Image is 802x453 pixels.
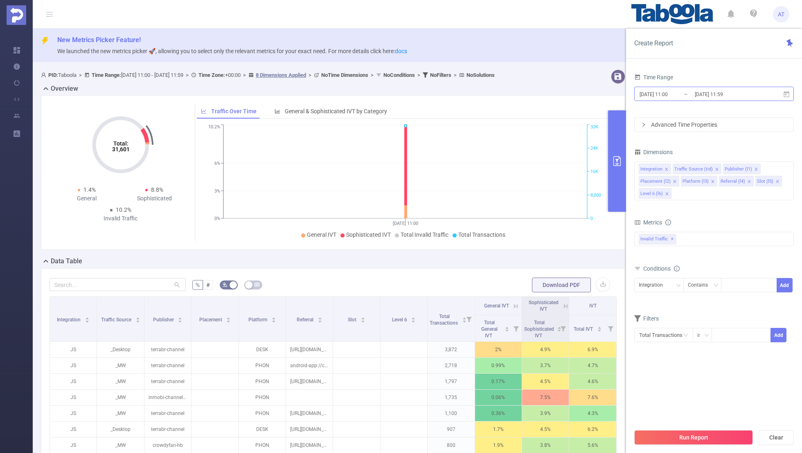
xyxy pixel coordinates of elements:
span: > [77,72,84,78]
i: icon: info-circle [674,266,680,271]
p: JS [50,422,97,437]
p: 2,718 [428,358,474,373]
span: Traffic Over Time [211,108,257,114]
i: icon: line-chart [201,108,207,114]
p: 1,100 [428,406,474,421]
span: Total Invalid Traffic [401,231,448,238]
i: icon: caret-down [505,328,509,331]
div: Sort [462,316,467,321]
i: icon: close [673,179,677,184]
div: Platform (l3) [683,176,709,187]
button: Add [777,278,793,292]
p: 3.8% [522,437,569,453]
span: > [241,72,248,78]
p: 5.6% [569,437,616,453]
input: Search... [50,278,186,291]
span: > [451,72,459,78]
tspan: 0 [590,216,593,221]
p: 4.9% [522,342,569,357]
div: Sort [226,316,231,321]
i: icon: caret-down [462,319,467,322]
span: Integration [57,317,82,323]
p: PHON [239,374,286,389]
p: _Desktop [97,422,144,437]
span: Sophisticated IVT [529,300,559,312]
p: PHON [239,406,286,421]
div: Contains [688,278,714,292]
p: DESK [239,422,286,437]
span: IVT [589,303,597,309]
span: Taboola [DATE] 11:00 - [DATE] 11:59 +00:00 [41,72,495,78]
span: New Metrics Picker Feature! [57,36,141,44]
p: [URL][DOMAIN_NAME] [286,374,333,389]
p: _MW [97,437,144,453]
div: General [53,194,121,203]
tspan: 10.2% [208,125,220,130]
tspan: 3% [214,188,220,194]
p: 3.7% [522,358,569,373]
i: Filter menu [510,315,522,341]
h2: Data Table [51,256,82,266]
p: DESK [239,342,286,357]
p: 1.9% [475,437,522,453]
div: Traffic Source (tid) [674,164,713,175]
i: icon: caret-down [271,319,276,322]
li: Slot (l5) [755,176,782,186]
i: icon: caret-up [271,316,276,318]
i: icon: caret-up [135,316,140,318]
span: Platform [248,317,268,323]
div: Sort [85,316,90,321]
img: Protected Media [7,5,26,25]
p: _MW [97,406,144,421]
span: Level 6 [392,317,408,323]
p: crowdyfan-hb [144,437,191,453]
div: Placement (l2) [640,176,671,187]
span: Total Sophisticated IVT [524,320,554,339]
i: icon: info-circle [665,220,671,225]
span: We launched the new metrics picker 🚀, allowing you to select only the relevant metrics for your e... [57,48,407,54]
tspan: 6% [214,161,220,166]
p: _MW [97,358,144,373]
div: Publisher (l1) [725,164,752,175]
p: 1,735 [428,390,474,405]
b: Time Zone: [198,72,225,78]
p: 0.17% [475,374,522,389]
i: icon: caret-down [226,319,231,322]
p: 3.9% [522,406,569,421]
div: Sort [360,316,365,321]
span: % [196,282,200,288]
span: > [183,72,191,78]
span: Dimensions [634,149,673,155]
p: JS [50,342,97,357]
div: Integration [640,164,662,175]
i: icon: caret-up [318,316,322,318]
i: icon: caret-up [85,316,90,318]
span: > [415,72,423,78]
p: terrabr-channel [144,406,191,421]
b: No Time Dimensions [321,72,368,78]
i: icon: close [747,179,751,184]
span: Slot [348,317,358,323]
span: Metrics [634,219,662,226]
i: icon: right [641,122,646,127]
div: Integration [639,278,669,292]
p: 2% [475,342,522,357]
p: 4.6% [569,374,616,389]
span: # [206,282,210,288]
p: 907 [428,422,474,437]
p: 0.06% [475,390,522,405]
i: icon: caret-up [462,316,467,318]
div: icon: rightAdvanced Time Properties [635,118,793,132]
button: Run Report [634,430,753,445]
tspan: 32K [590,125,598,130]
div: Sort [411,316,416,321]
span: Invalid Traffic [639,234,676,244]
p: [URL][DOMAIN_NAME] [286,406,333,421]
i: icon: close [715,167,719,172]
input: Start date [639,89,705,100]
div: Invalid Traffic [87,214,155,223]
b: No Conditions [383,72,415,78]
b: No Filters [430,72,451,78]
span: 10.2% [116,206,131,213]
p: 6.9% [569,342,616,357]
